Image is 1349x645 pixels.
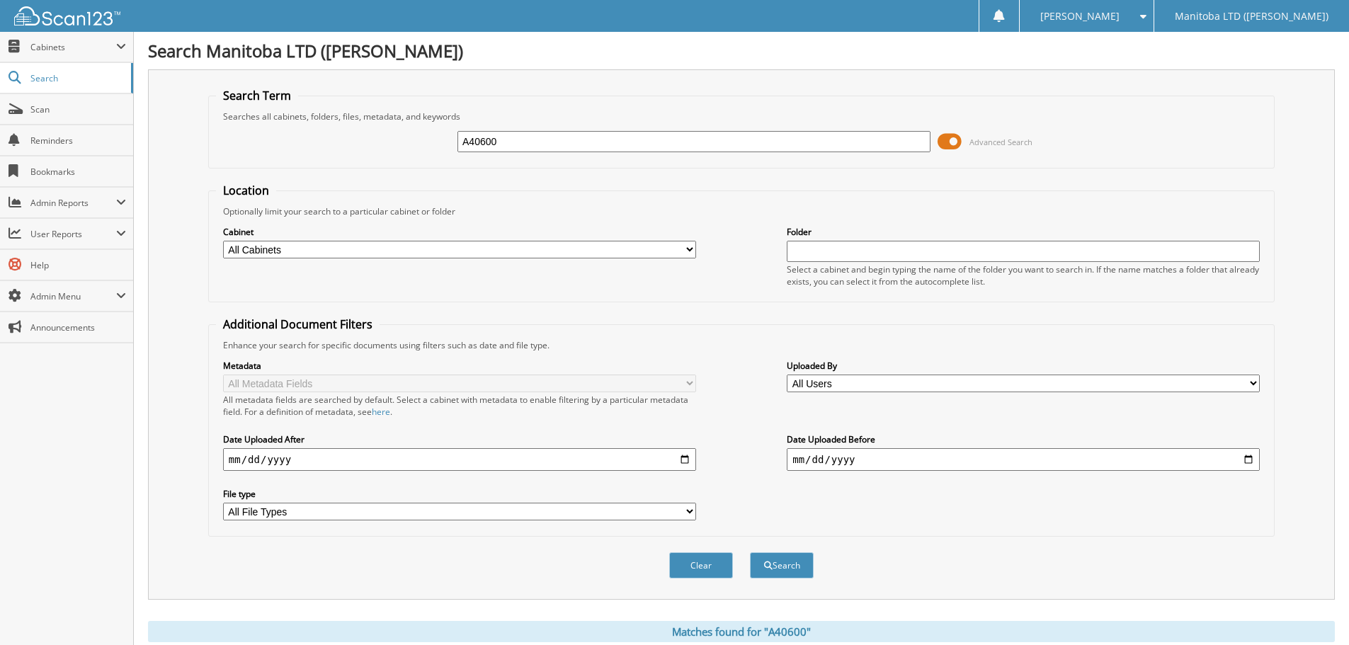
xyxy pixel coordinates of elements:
[216,110,1267,122] div: Searches all cabinets, folders, files, metadata, and keywords
[372,406,390,418] a: here
[216,88,298,103] legend: Search Term
[669,552,733,578] button: Clear
[787,448,1260,471] input: end
[30,166,126,178] span: Bookmarks
[216,205,1267,217] div: Optionally limit your search to a particular cabinet or folder
[223,226,696,238] label: Cabinet
[787,433,1260,445] label: Date Uploaded Before
[30,41,116,53] span: Cabinets
[30,197,116,209] span: Admin Reports
[223,433,696,445] label: Date Uploaded After
[223,448,696,471] input: start
[223,394,696,418] div: All metadata fields are searched by default. Select a cabinet with metadata to enable filtering b...
[787,263,1260,287] div: Select a cabinet and begin typing the name of the folder you want to search in. If the name match...
[969,137,1032,147] span: Advanced Search
[14,6,120,25] img: scan123-logo-white.svg
[148,621,1335,642] div: Matches found for "A40600"
[1040,12,1120,21] span: [PERSON_NAME]
[30,72,124,84] span: Search
[787,226,1260,238] label: Folder
[30,103,126,115] span: Scan
[30,135,126,147] span: Reminders
[216,339,1267,351] div: Enhance your search for specific documents using filters such as date and file type.
[750,552,814,578] button: Search
[148,39,1335,62] h1: Search Manitoba LTD ([PERSON_NAME])
[216,316,380,332] legend: Additional Document Filters
[1175,12,1328,21] span: Manitoba LTD ([PERSON_NAME])
[30,290,116,302] span: Admin Menu
[216,183,276,198] legend: Location
[30,228,116,240] span: User Reports
[30,321,126,333] span: Announcements
[30,259,126,271] span: Help
[223,488,696,500] label: File type
[787,360,1260,372] label: Uploaded By
[223,360,696,372] label: Metadata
